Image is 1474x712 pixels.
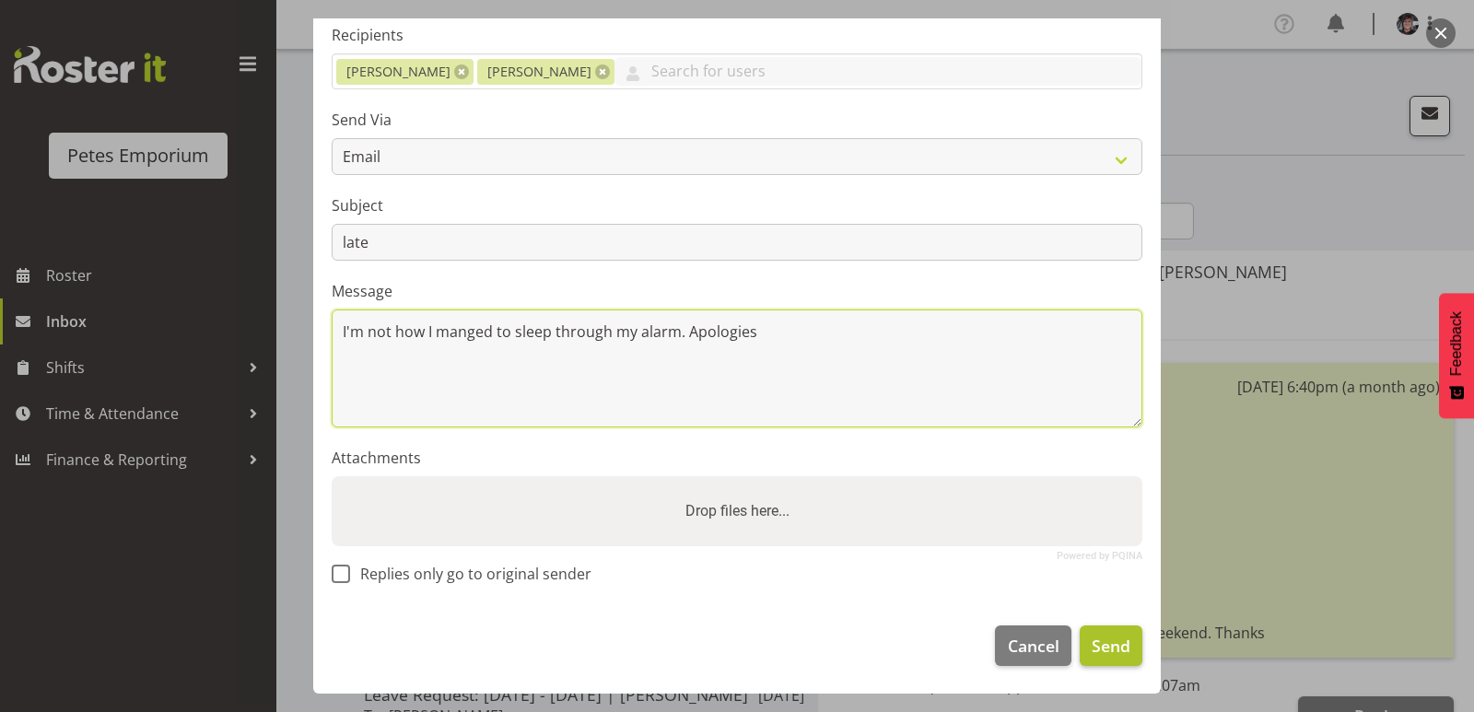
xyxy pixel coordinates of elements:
[1057,552,1142,560] a: Powered by PQINA
[332,24,1142,46] label: Recipients
[350,565,591,583] span: Replies only go to original sender
[346,62,450,82] span: [PERSON_NAME]
[332,224,1142,261] input: Subject
[1008,634,1059,658] span: Cancel
[614,57,1141,86] input: Search for users
[678,493,797,530] label: Drop files here...
[1080,625,1142,666] button: Send
[332,447,1142,469] label: Attachments
[332,194,1142,216] label: Subject
[332,280,1142,302] label: Message
[1092,634,1130,658] span: Send
[487,62,591,82] span: [PERSON_NAME]
[995,625,1070,666] button: Cancel
[1448,311,1465,376] span: Feedback
[1439,293,1474,418] button: Feedback - Show survey
[332,109,1142,131] label: Send Via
